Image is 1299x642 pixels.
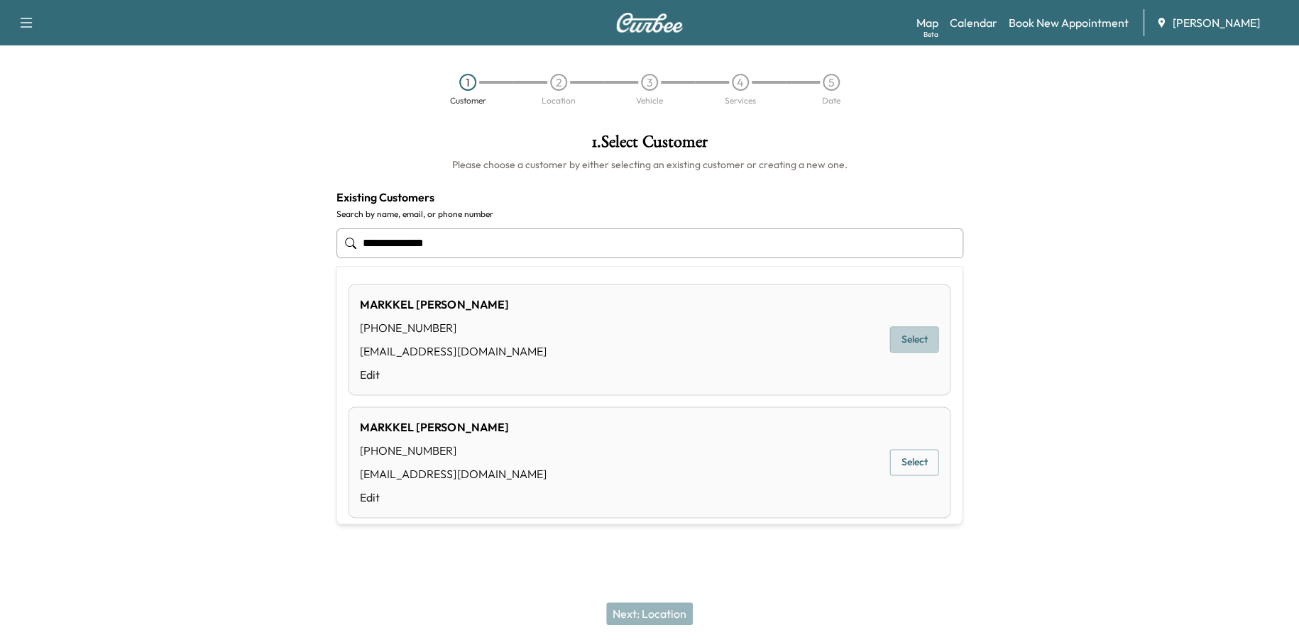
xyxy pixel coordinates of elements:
[336,157,963,172] h6: Please choose a customer by either selecting an existing customer or creating a new one.
[336,189,963,206] h4: Existing Customers
[360,296,546,313] div: MARKKEL [PERSON_NAME]
[459,74,476,91] div: 1
[725,96,756,105] div: Services
[822,96,840,105] div: Date
[636,96,663,105] div: Vehicle
[542,96,576,105] div: Location
[732,74,749,91] div: 4
[336,209,963,220] label: Search by name, email, or phone number
[923,29,938,40] div: Beta
[336,133,963,157] h1: 1 . Select Customer
[641,74,658,91] div: 3
[889,326,938,353] button: Select
[823,74,840,91] div: 5
[360,343,546,360] div: [EMAIL_ADDRESS][DOMAIN_NAME]
[950,14,997,31] a: Calendar
[550,74,567,91] div: 2
[360,366,546,383] a: Edit
[450,96,486,105] div: Customer
[360,319,546,336] div: [PHONE_NUMBER]
[1173,14,1260,31] span: [PERSON_NAME]
[1009,14,1129,31] a: Book New Appointment
[916,14,938,31] a: MapBeta
[360,465,546,482] div: [EMAIL_ADDRESS][DOMAIN_NAME]
[360,489,546,506] a: Edit
[360,442,546,459] div: [PHONE_NUMBER]
[615,13,684,33] img: Curbee Logo
[360,419,546,436] div: MARKKEL [PERSON_NAME]
[889,449,938,475] button: Select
